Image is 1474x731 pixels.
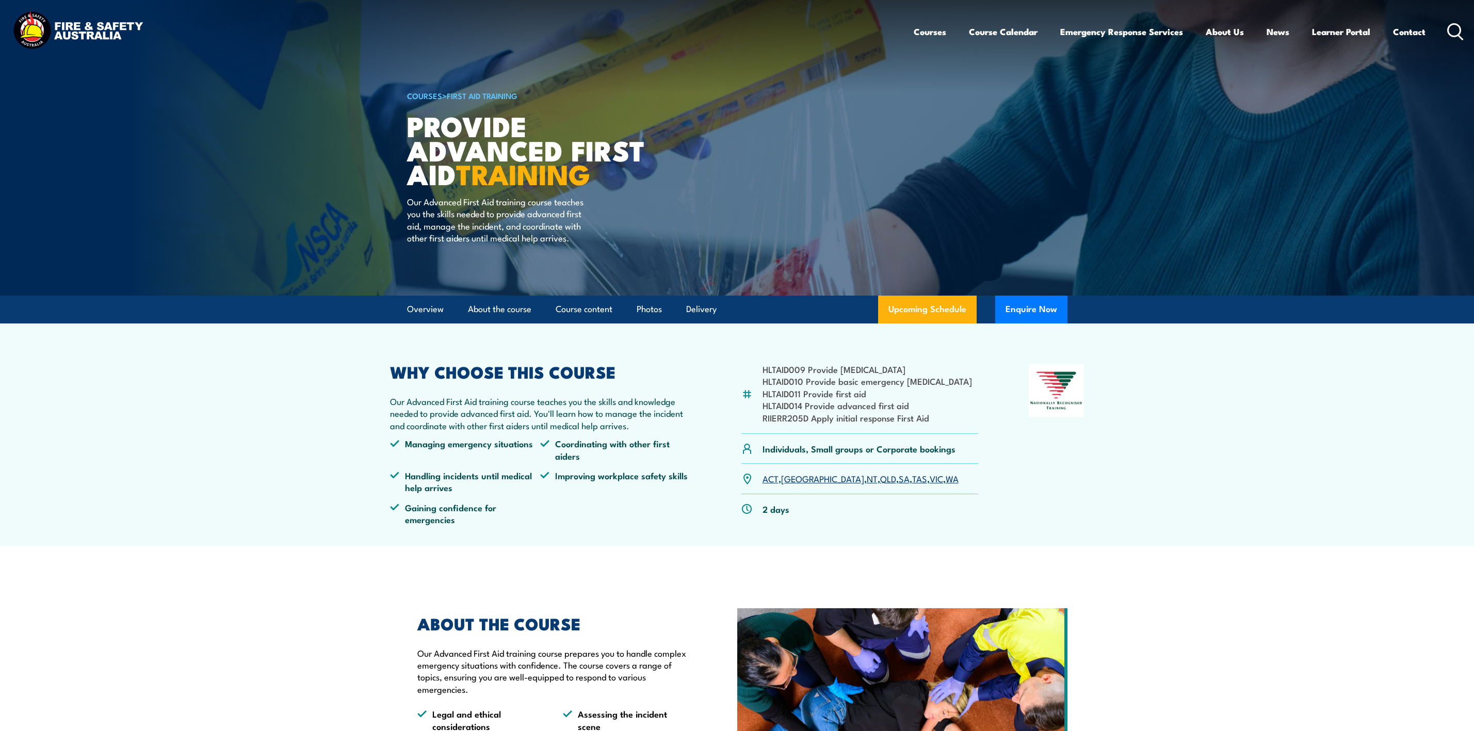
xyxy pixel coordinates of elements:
[763,375,972,387] li: HLTAID010 Provide basic emergency [MEDICAL_DATA]
[407,196,595,244] p: Our Advanced First Aid training course teaches you the skills needed to provide advanced first ai...
[1312,18,1370,45] a: Learner Portal
[763,503,789,515] p: 2 days
[1206,18,1244,45] a: About Us
[930,472,943,484] a: VIC
[540,437,691,462] li: Coordinating with other first aiders
[556,296,612,323] a: Course content
[763,472,779,484] a: ACT
[914,18,946,45] a: Courses
[878,296,977,323] a: Upcoming Schedule
[407,296,444,323] a: Overview
[1393,18,1426,45] a: Contact
[417,616,690,630] h2: ABOUT THE COURSE
[686,296,717,323] a: Delivery
[407,90,442,101] a: COURSES
[390,364,691,379] h2: WHY CHOOSE THIS COURSE
[763,412,972,424] li: RIIERR205D Apply initial response First Aid
[763,473,959,484] p: , , , , , , ,
[390,395,691,431] p: Our Advanced First Aid training course teaches you the skills and knowledge needed to provide adv...
[763,363,972,375] li: HLTAID009 Provide [MEDICAL_DATA]
[763,443,955,454] p: Individuals, Small groups or Corporate bookings
[969,18,1038,45] a: Course Calendar
[880,472,896,484] a: QLD
[390,501,541,526] li: Gaining confidence for emergencies
[1029,364,1084,417] img: Nationally Recognised Training logo.
[781,472,864,484] a: [GEOGRAPHIC_DATA]
[763,387,972,399] li: HLTAID011 Provide first aid
[899,472,910,484] a: SA
[1267,18,1289,45] a: News
[417,647,690,695] p: Our Advanced First Aid training course prepares you to handle complex emergency situations with c...
[867,472,878,484] a: NT
[995,296,1067,323] button: Enquire Now
[456,152,590,194] strong: TRAINING
[447,90,517,101] a: First Aid Training
[912,472,927,484] a: TAS
[637,296,662,323] a: Photos
[468,296,531,323] a: About the course
[407,89,662,102] h6: >
[1060,18,1183,45] a: Emergency Response Services
[390,437,541,462] li: Managing emergency situations
[407,113,662,186] h1: Provide Advanced First Aid
[540,469,691,494] li: Improving workplace safety skills
[946,472,959,484] a: WA
[390,469,541,494] li: Handling incidents until medical help arrives
[763,399,972,411] li: HLTAID014 Provide advanced first aid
